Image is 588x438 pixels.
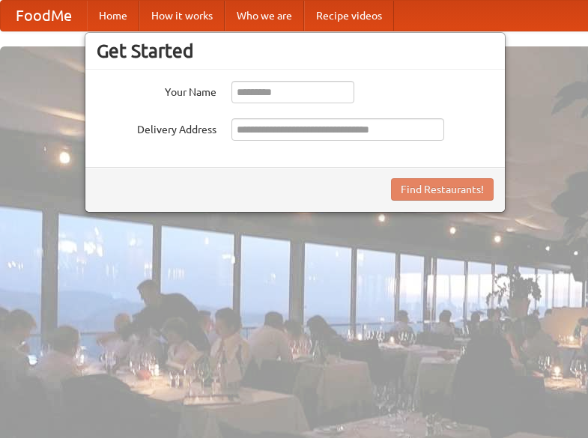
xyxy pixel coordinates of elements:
[97,81,216,100] label: Your Name
[304,1,394,31] a: Recipe videos
[87,1,139,31] a: Home
[225,1,304,31] a: Who we are
[139,1,225,31] a: How it works
[97,118,216,137] label: Delivery Address
[1,1,87,31] a: FoodMe
[391,178,494,201] button: Find Restaurants!
[97,40,494,62] h3: Get Started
